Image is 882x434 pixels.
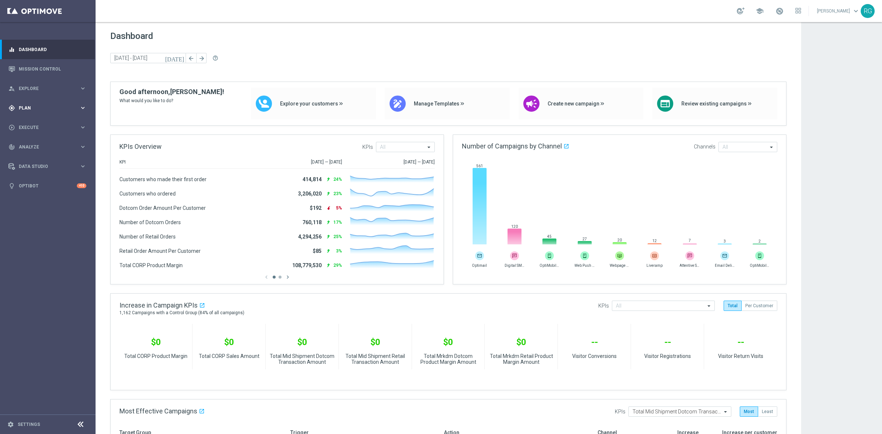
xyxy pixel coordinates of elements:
button: Mission Control [8,66,87,72]
span: school [756,7,764,15]
button: lightbulb Optibot +10 [8,183,87,189]
span: Data Studio [19,164,79,169]
i: keyboard_arrow_right [79,104,86,111]
i: keyboard_arrow_right [79,85,86,92]
i: equalizer [8,46,15,53]
span: Analyze [19,145,79,149]
div: Plan [8,105,79,111]
button: equalizer Dashboard [8,47,87,53]
span: keyboard_arrow_down [852,7,860,15]
i: person_search [8,85,15,92]
i: track_changes [8,144,15,150]
span: Execute [19,125,79,130]
button: Data Studio keyboard_arrow_right [8,164,87,169]
i: keyboard_arrow_right [79,163,86,170]
i: gps_fixed [8,105,15,111]
button: person_search Explore keyboard_arrow_right [8,86,87,92]
i: keyboard_arrow_right [79,143,86,150]
a: Dashboard [19,40,86,59]
div: RG [861,4,875,18]
span: Explore [19,86,79,91]
div: Dashboard [8,40,86,59]
div: Optibot [8,176,86,196]
i: play_circle_outline [8,124,15,131]
div: Execute [8,124,79,131]
div: Data Studio [8,163,79,170]
button: gps_fixed Plan keyboard_arrow_right [8,105,87,111]
div: +10 [77,183,86,188]
button: track_changes Analyze keyboard_arrow_right [8,144,87,150]
div: Explore [8,85,79,92]
a: Settings [18,422,40,427]
a: Optibot [19,176,77,196]
button: play_circle_outline Execute keyboard_arrow_right [8,125,87,130]
i: settings [7,421,14,428]
a: Mission Control [19,59,86,79]
span: Plan [19,106,79,110]
div: Mission Control [8,59,86,79]
i: lightbulb [8,183,15,189]
a: [PERSON_NAME]keyboard_arrow_down [816,6,861,17]
div: Analyze [8,144,79,150]
i: keyboard_arrow_right [79,124,86,131]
